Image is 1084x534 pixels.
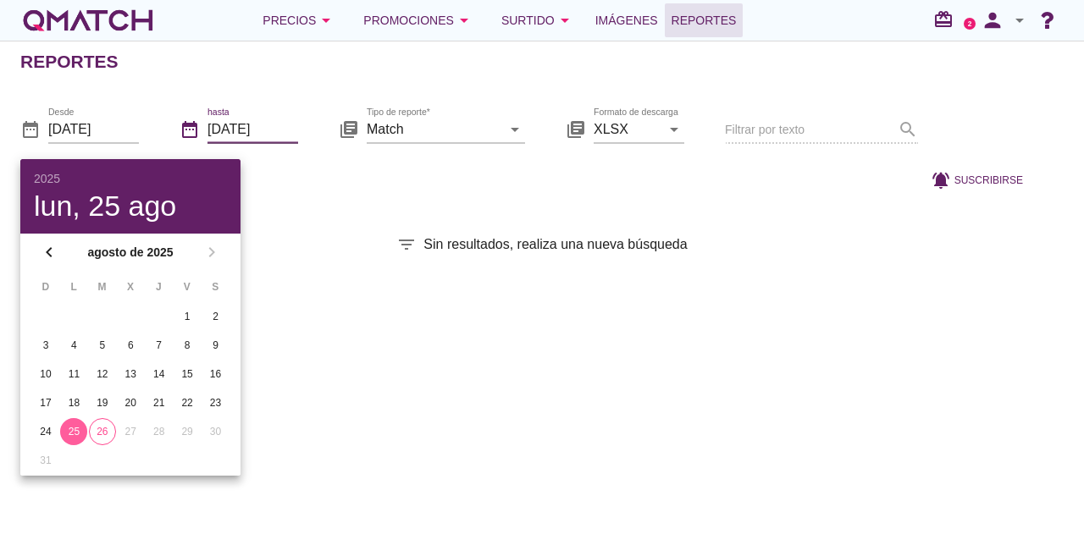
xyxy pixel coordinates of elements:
[263,10,336,30] div: Precios
[316,10,336,30] i: arrow_drop_down
[20,118,41,139] i: date_range
[89,389,116,416] button: 19
[60,361,87,388] button: 11
[34,173,227,184] div: 2025
[202,338,230,353] div: 9
[202,309,230,324] div: 2
[931,169,954,190] i: notifications_active
[174,309,201,324] div: 1
[202,361,230,388] button: 16
[174,361,201,388] button: 15
[60,332,87,359] button: 4
[117,361,144,388] button: 13
[396,234,417,255] i: filter_list
[89,332,116,359] button: 5
[174,332,201,359] button: 8
[664,118,684,139] i: arrow_drop_down
[117,395,144,410] div: 20
[174,366,201,382] div: 15
[964,18,976,30] a: 2
[20,48,119,75] h2: Reportes
[146,366,173,382] div: 14
[501,10,575,30] div: Surtido
[32,418,59,445] button: 24
[60,273,86,301] th: L
[34,191,227,220] div: lun, 25 ago
[976,8,1009,32] i: person
[207,115,298,142] input: hasta
[339,118,359,139] i: library_books
[202,332,230,359] button: 9
[454,10,474,30] i: arrow_drop_down
[90,424,115,439] div: 26
[202,303,230,330] button: 2
[933,9,960,30] i: redeem
[146,338,173,353] div: 7
[60,424,87,439] div: 25
[202,366,230,382] div: 16
[146,389,173,416] button: 21
[672,10,737,30] span: Reportes
[146,361,173,388] button: 14
[117,389,144,416] button: 20
[174,338,201,353] div: 8
[117,332,144,359] button: 6
[174,395,201,410] div: 22
[202,395,230,410] div: 23
[32,395,59,410] div: 17
[174,273,200,301] th: V
[174,389,201,416] button: 22
[89,366,116,382] div: 12
[89,361,116,388] button: 12
[350,3,488,37] button: Promociones
[146,273,172,301] th: J
[146,332,173,359] button: 7
[505,118,525,139] i: arrow_drop_down
[60,395,87,410] div: 18
[60,366,87,382] div: 11
[32,361,59,388] button: 10
[32,332,59,359] button: 3
[32,338,59,353] div: 3
[917,164,1037,195] button: Suscribirse
[566,118,586,139] i: library_books
[367,115,501,142] input: Tipo de reporte*
[20,3,156,37] a: white-qmatch-logo
[89,418,116,445] button: 26
[488,3,589,37] button: Surtido
[968,19,972,27] text: 2
[589,3,665,37] a: Imágenes
[117,366,144,382] div: 13
[665,3,744,37] a: Reportes
[146,395,173,410] div: 21
[954,172,1023,187] span: Suscribirse
[32,389,59,416] button: 17
[32,273,58,301] th: D
[39,242,59,262] i: chevron_left
[595,10,658,30] span: Imágenes
[89,338,116,353] div: 5
[89,273,115,301] th: M
[60,418,87,445] button: 25
[555,10,575,30] i: arrow_drop_down
[117,338,144,353] div: 6
[60,338,87,353] div: 4
[1009,10,1030,30] i: arrow_drop_down
[202,389,230,416] button: 23
[64,244,196,261] strong: agosto de 2025
[32,366,59,382] div: 10
[423,234,687,255] span: Sin resultados, realiza una nueva búsqueda
[48,115,139,142] input: Desde
[174,303,201,330] button: 1
[32,424,59,439] div: 24
[249,3,350,37] button: Precios
[363,10,474,30] div: Promociones
[60,389,87,416] button: 18
[89,395,116,410] div: 19
[180,118,200,139] i: date_range
[202,273,229,301] th: S
[117,273,143,301] th: X
[594,115,661,142] input: Formato de descarga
